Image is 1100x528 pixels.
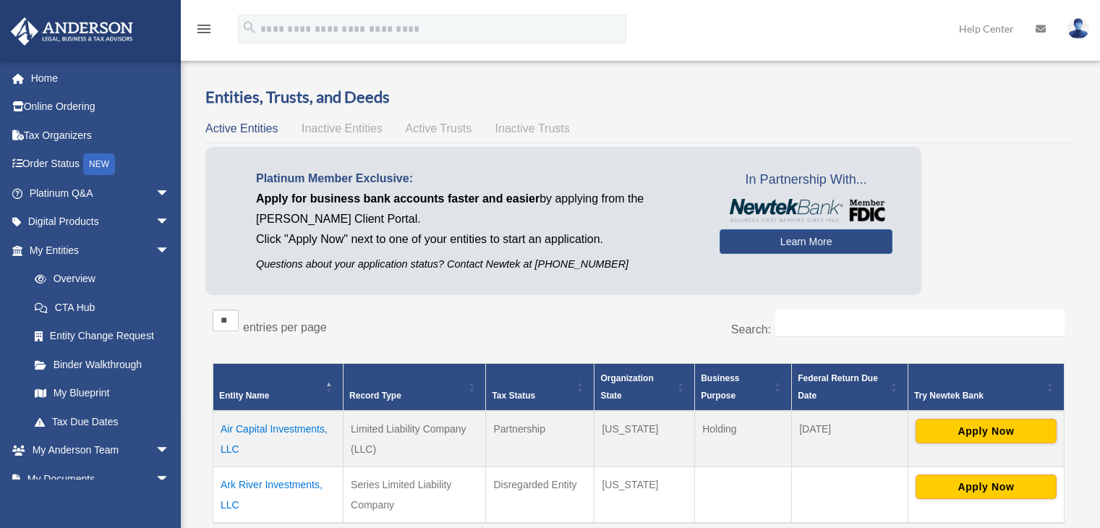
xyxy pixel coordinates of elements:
label: entries per page [243,321,327,333]
span: Business Purpose [701,373,739,401]
td: Ark River Investments, LLC [213,467,344,523]
img: Anderson Advisors Platinum Portal [7,17,137,46]
a: Entity Change Request [20,322,184,351]
td: [US_STATE] [594,467,695,523]
a: Tax Due Dates [20,407,184,436]
a: CTA Hub [20,293,184,322]
span: Inactive Trusts [495,122,570,135]
a: Digital Productsarrow_drop_down [10,208,192,237]
p: by applying from the [PERSON_NAME] Client Portal. [256,189,698,229]
div: NEW [83,153,115,175]
span: Inactive Entities [302,122,383,135]
p: Click "Apply Now" next to one of your entities to start an application. [256,229,698,250]
th: Federal Return Due Date: Activate to sort [792,363,908,411]
span: In Partnership With... [720,169,892,192]
button: Apply Now [916,474,1057,499]
span: Active Trusts [406,122,472,135]
a: Overview [20,265,177,294]
div: Try Newtek Bank [914,387,1042,404]
a: Binder Walkthrough [20,350,184,379]
th: Try Newtek Bank : Activate to sort [908,363,1064,411]
a: Order StatusNEW [10,150,192,179]
button: Apply Now [916,419,1057,443]
a: My Entitiesarrow_drop_down [10,236,184,265]
i: search [242,20,257,35]
span: arrow_drop_down [155,179,184,208]
p: Questions about your application status? Contact Newtek at [PHONE_NUMBER] [256,255,698,273]
img: NewtekBankLogoSM.png [727,199,885,222]
span: Record Type [349,391,401,401]
a: Learn More [720,229,892,254]
span: Tax Status [492,391,535,401]
a: My Blueprint [20,379,184,408]
td: Air Capital Investments, LLC [213,411,344,467]
a: Tax Organizers [10,121,192,150]
span: Active Entities [205,122,278,135]
th: Entity Name: Activate to invert sorting [213,363,344,411]
span: Federal Return Due Date [798,373,878,401]
td: Disregarded Entity [486,467,594,523]
th: Business Purpose: Activate to sort [695,363,792,411]
td: [DATE] [792,411,908,467]
span: arrow_drop_down [155,436,184,466]
span: arrow_drop_down [155,208,184,237]
a: My Documentsarrow_drop_down [10,464,192,493]
th: Record Type: Activate to sort [344,363,486,411]
a: My Anderson Teamarrow_drop_down [10,436,192,465]
i: menu [195,20,213,38]
span: arrow_drop_down [155,464,184,494]
a: Platinum Q&Aarrow_drop_down [10,179,192,208]
span: Organization State [600,373,653,401]
td: Partnership [486,411,594,467]
h3: Entities, Trusts, and Deeds [205,86,1072,108]
td: Series Limited Liability Company [344,467,486,523]
a: Online Ordering [10,93,192,122]
a: Home [10,64,192,93]
a: menu [195,25,213,38]
img: User Pic [1067,18,1089,39]
p: Platinum Member Exclusive: [256,169,698,189]
th: Organization State: Activate to sort [594,363,695,411]
th: Tax Status: Activate to sort [486,363,594,411]
label: Search: [731,323,771,336]
span: Apply for business bank accounts faster and easier [256,192,540,205]
td: Limited Liability Company (LLC) [344,411,486,467]
span: Entity Name [219,391,269,401]
span: arrow_drop_down [155,236,184,265]
td: [US_STATE] [594,411,695,467]
td: Holding [695,411,792,467]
